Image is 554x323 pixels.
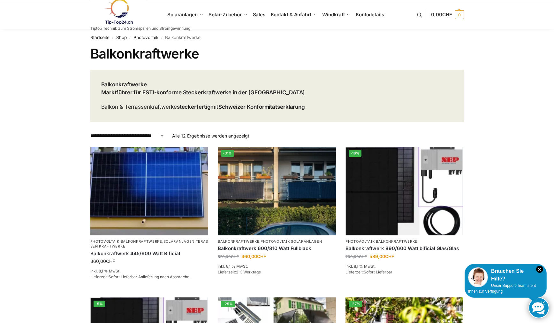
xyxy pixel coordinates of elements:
span: Lieferzeit: [218,270,261,274]
a: Balkonkraftwerk 600/810 Watt Fullblack [218,245,336,252]
span: Kontakt & Anfahrt [271,12,311,18]
div: Brauchen Sie Hilfe? [468,267,543,283]
p: inkl. 8,1 % MwSt. [90,268,209,274]
img: 2 Balkonkraftwerke [218,147,336,235]
p: inkl. 8,1 % MwSt. [345,264,464,269]
p: , , , [90,239,209,249]
a: Shop [116,35,127,40]
p: , [345,239,464,244]
a: Photovoltaik [345,239,375,244]
i: Schließen [536,266,543,273]
p: Tiptop Technik zum Stromsparen und Stromgewinnung [90,27,190,30]
a: Photovoltaik [90,239,119,244]
img: Customer service [468,267,488,287]
span: CHF [106,258,115,264]
a: Balkonkraftwerk 890/600 Watt bificial Glas/Glas [345,245,464,252]
span: 0 [455,10,464,19]
a: Solaranlagen [163,239,194,244]
a: -31%2 Balkonkraftwerke [218,147,336,235]
a: Solaranlagen [291,239,322,244]
span: Unser Support-Team steht Ihnen zur Verfügung [468,283,536,294]
span: CHF [359,254,367,259]
a: Photovoltaik [261,239,290,244]
span: / [110,35,116,40]
a: Photovoltaik [133,35,158,40]
span: Kontodetails [356,12,384,18]
span: Sofort Lieferbar [364,270,392,274]
span: Sofort Lieferbar Anlieferung nach Absprache [109,274,189,279]
a: Balkonkraftwerke [121,239,162,244]
strong: steckerfertig [177,104,211,110]
strong: Balkonkraftwerke [101,81,147,88]
a: Balkonkraftwerk 445/600 Watt Bificial [90,250,209,257]
span: / [127,35,133,40]
span: Lieferzeit: [345,270,392,274]
span: CHF [442,12,452,18]
bdi: 360,00 [241,254,266,259]
span: Sales [253,12,266,18]
a: Kontodetails [353,0,387,29]
span: CHF [231,254,239,259]
a: Windkraft [320,0,353,29]
bdi: 520,00 [218,254,239,259]
bdi: 360,00 [90,258,115,264]
a: Sales [250,0,268,29]
span: Solaranlagen [167,12,198,18]
p: Balkon & Terrassenkraftwerke mit [101,103,305,111]
a: 0,00CHF 0 [431,5,464,24]
a: -16%Bificiales Hochleistungsmodul [345,147,464,235]
span: 0,00 [431,12,452,18]
bdi: 700,00 [345,254,367,259]
p: Alle 12 Ergebnisse werden angezeigt [172,132,249,139]
strong: Schweizer Konformitätserklärung [218,104,305,110]
nav: Breadcrumb [90,29,464,46]
select: Shop-Reihenfolge [90,132,164,139]
span: Lieferzeit: [90,274,189,279]
img: Solaranlage für den kleinen Balkon [90,147,209,235]
a: Balkonkraftwerke [376,239,417,244]
span: Solar-Zubehör [209,12,242,18]
bdi: 589,00 [369,254,394,259]
span: Windkraft [322,12,345,18]
strong: Marktführer für ESTI-konforme Steckerkraftwerke in der [GEOGRAPHIC_DATA] [101,89,305,96]
span: 2-3 Werktage [236,270,261,274]
span: CHF [257,254,266,259]
h1: Balkonkraftwerke [90,46,464,62]
span: CHF [385,254,394,259]
span: / [158,35,165,40]
img: Bificiales Hochleistungsmodul [345,147,464,235]
p: inkl. 8,1 % MwSt. [218,264,336,269]
a: Kontakt & Anfahrt [268,0,320,29]
a: Startseite [90,35,110,40]
p: , , [218,239,336,244]
a: Solar-Zubehör [206,0,250,29]
a: Terassen Kraftwerke [90,239,209,248]
a: Balkonkraftwerke [218,239,259,244]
